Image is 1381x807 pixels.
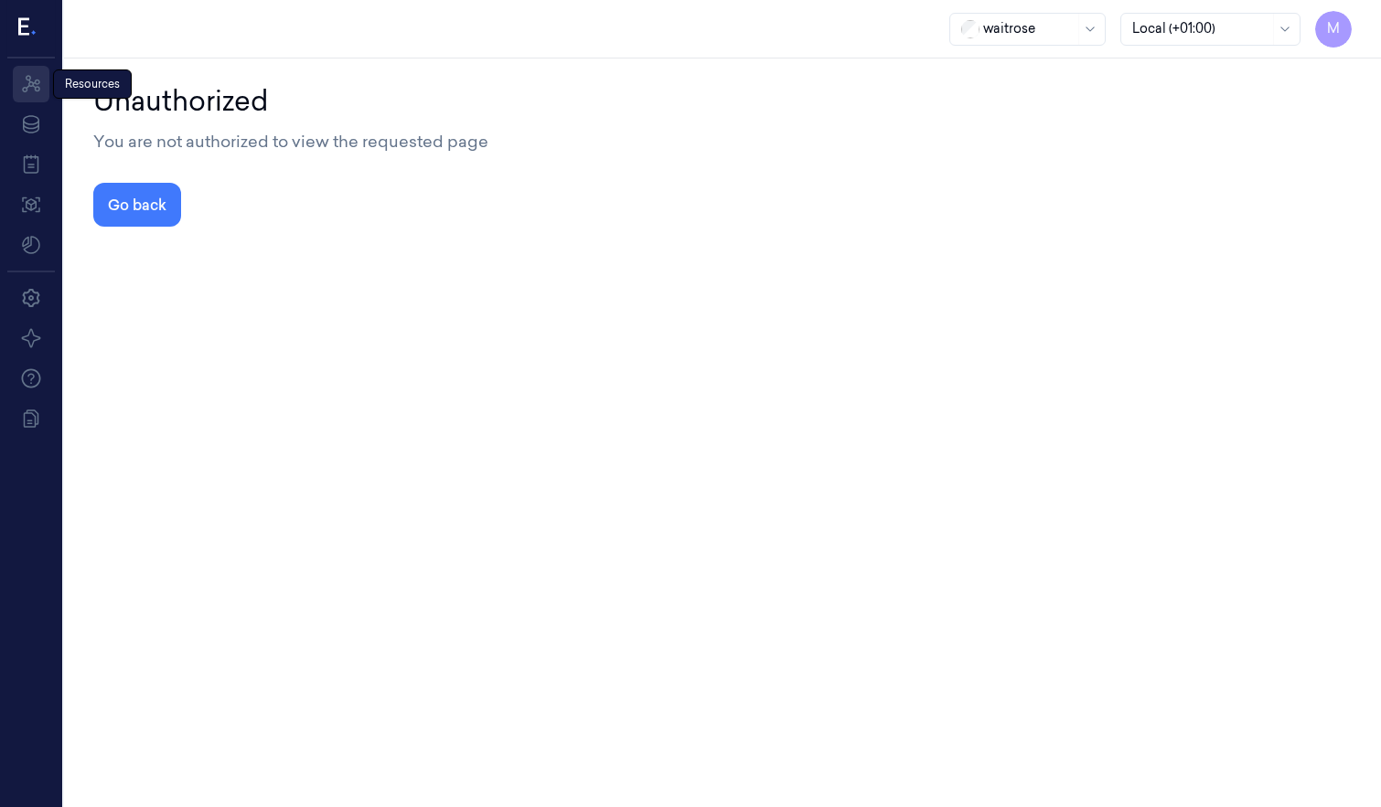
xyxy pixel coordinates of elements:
[93,183,181,227] button: Go back
[93,80,1352,122] div: Unauthorized
[53,69,132,99] div: Resources
[93,129,1352,154] div: You are not authorized to view the requested page
[1315,11,1352,48] button: M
